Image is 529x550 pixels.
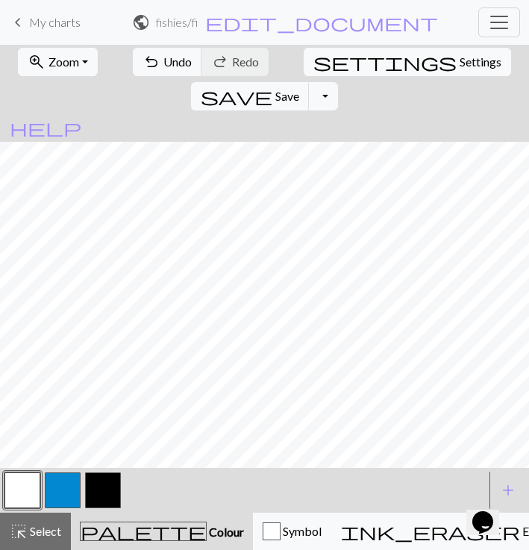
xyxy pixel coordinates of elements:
[156,15,198,29] h2: fishies / fishies
[81,521,206,542] span: palette
[9,12,27,33] span: keyboard_arrow_left
[205,12,438,33] span: edit_document
[9,10,81,35] a: My charts
[18,48,98,76] button: Zoom
[163,54,192,69] span: Undo
[466,490,514,535] iframe: chat widget
[499,480,517,501] span: add
[29,15,81,29] span: My charts
[201,86,272,107] span: save
[133,48,202,76] button: Undo
[10,117,81,138] span: help
[71,513,253,550] button: Colour
[253,513,331,550] button: Symbol
[191,82,310,110] button: Save
[275,89,299,103] span: Save
[143,51,160,72] span: undo
[132,12,150,33] span: public
[341,521,520,542] span: ink_eraser
[478,7,520,37] button: Toggle navigation
[281,524,322,538] span: Symbol
[313,53,457,71] i: Settings
[10,521,28,542] span: highlight_alt
[460,53,501,71] span: Settings
[207,525,244,539] span: Colour
[28,51,46,72] span: zoom_in
[304,48,511,76] button: SettingsSettings
[313,51,457,72] span: settings
[48,54,79,69] span: Zoom
[28,524,61,538] span: Select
